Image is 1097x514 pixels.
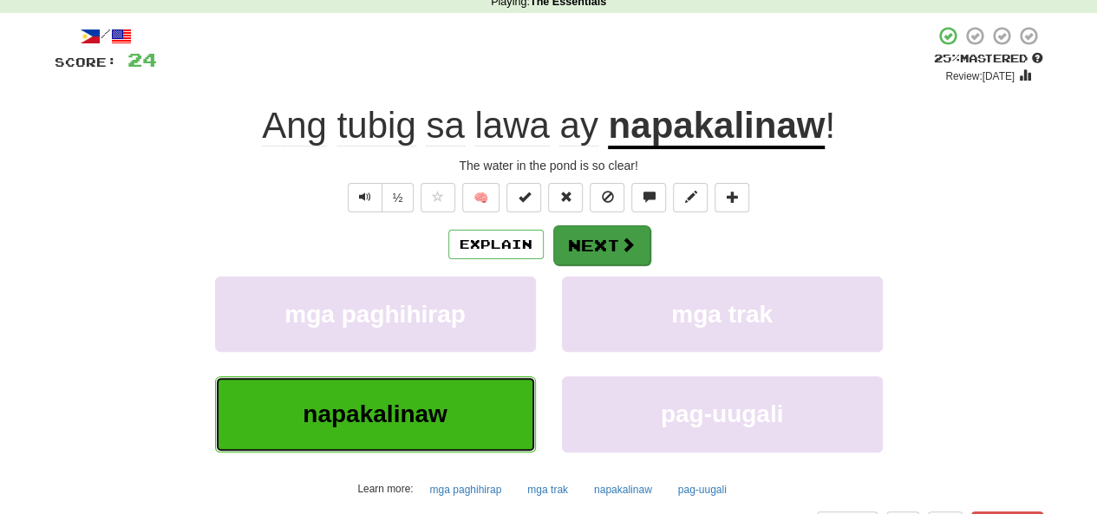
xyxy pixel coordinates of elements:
[669,477,736,503] button: pag-uugali
[934,51,960,65] span: 25 %
[562,376,883,452] button: pag-uugali
[426,105,464,146] span: sa
[344,183,415,212] div: Text-to-speech controls
[608,105,825,149] u: napakalinaw
[590,183,624,212] button: Ignore sentence (alt+i)
[421,183,455,212] button: Favorite sentence (alt+f)
[559,105,597,146] span: ay
[462,183,500,212] button: 🧠
[382,183,415,212] button: ½
[284,301,465,328] span: mga paghihirap
[55,157,1043,174] div: The water in the pond is so clear!
[661,400,784,427] span: pag-uugali
[215,376,536,452] button: napakalinaw
[671,301,773,328] span: mga trak
[506,183,541,212] button: Set this sentence to 100% Mastered (alt+m)
[518,477,578,503] button: mga trak
[553,225,650,265] button: Next
[584,477,662,503] button: napakalinaw
[357,483,413,495] small: Learn more:
[348,183,382,212] button: Play sentence audio (ctl+space)
[825,105,835,146] span: !
[631,183,666,212] button: Discuss sentence (alt+u)
[562,277,883,352] button: mga trak
[715,183,749,212] button: Add to collection (alt+a)
[55,25,157,47] div: /
[448,230,544,259] button: Explain
[262,105,327,146] span: Ang
[945,70,1015,82] small: Review: [DATE]
[55,55,117,69] span: Score:
[215,277,536,352] button: mga paghihirap
[420,477,511,503] button: mga paghihirap
[303,400,447,427] span: napakalinaw
[474,105,549,146] span: lawa
[673,183,708,212] button: Edit sentence (alt+d)
[548,183,583,212] button: Reset to 0% Mastered (alt+r)
[934,51,1043,67] div: Mastered
[127,49,157,70] span: 24
[337,105,416,146] span: tubig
